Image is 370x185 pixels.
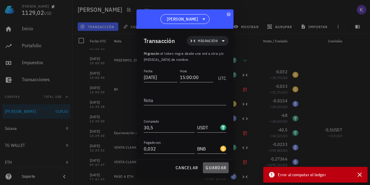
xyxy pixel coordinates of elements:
span: el token migra desde una red a otra y/o [MEDICAL_DATA] de nombre. [144,51,224,62]
div: Transacción [144,36,175,46]
div: UTC [216,69,226,84]
label: Fecha [144,69,153,73]
div: USDT-icon [220,124,226,130]
span: Error al computar el ledger [278,171,326,178]
span: cancelar [175,165,198,170]
button: guardar [203,162,229,173]
span: guardar [205,165,226,170]
span: Migración [144,51,160,56]
input: Moneda [197,123,219,132]
input: Moneda [197,144,219,154]
p: : [144,51,226,63]
label: Pagado con [144,140,161,145]
label: Hora [180,69,187,73]
span: Migración [198,38,218,44]
label: Comprado [144,119,159,124]
button: cancelar [173,162,200,173]
span: [PERSON_NAME] [167,16,198,22]
div: BNB-icon [220,146,226,152]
